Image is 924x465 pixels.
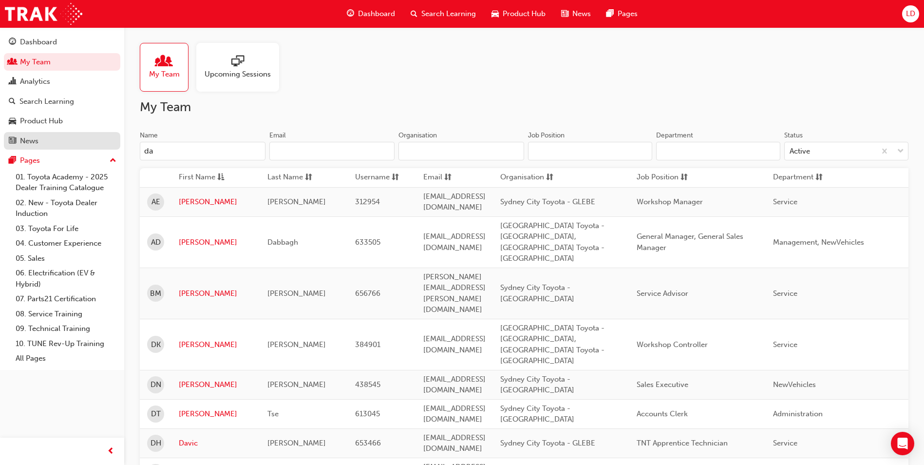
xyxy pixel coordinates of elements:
div: Name [140,131,158,140]
span: Service Advisor [637,289,688,298]
a: 02. New - Toyota Dealer Induction [12,195,120,221]
a: Upcoming Sessions [196,43,287,92]
span: pages-icon [606,8,614,20]
span: Administration [773,409,823,418]
span: news-icon [9,137,16,146]
div: Analytics [20,76,50,87]
a: [PERSON_NAME] [179,339,253,350]
a: car-iconProduct Hub [484,4,553,24]
span: people-icon [158,55,170,69]
div: Department [656,131,693,140]
span: Service [773,197,797,206]
span: [PERSON_NAME] [267,197,326,206]
div: Dashboard [20,37,57,48]
span: sessionType_ONLINE_URL-icon [231,55,244,69]
a: Analytics [4,73,120,91]
a: [PERSON_NAME] [179,237,253,248]
span: DK [151,339,161,350]
span: Pages [618,8,638,19]
input: Organisation [398,142,524,160]
span: Department [773,172,813,184]
div: Email [269,131,286,140]
span: sorting-icon [305,172,312,184]
span: guage-icon [347,8,354,20]
button: Last Namesorting-icon [267,172,321,184]
span: 613045 [355,409,380,418]
a: Search Learning [4,93,120,111]
button: First Nameasc-icon [179,172,232,184]
input: Department [656,142,780,160]
span: Sales Executive [637,380,688,389]
span: AE [151,196,160,208]
span: Username [355,172,390,184]
span: Product Hub [503,8,546,19]
a: guage-iconDashboard [339,4,403,24]
h2: My Team [140,99,908,115]
div: Job Position [528,131,565,140]
div: Active [790,146,810,157]
a: All Pages [12,351,120,366]
span: 438545 [355,380,380,389]
span: sorting-icon [546,172,553,184]
span: 653466 [355,439,381,447]
span: My Team [149,69,180,80]
div: Status [784,131,803,140]
div: News [20,136,38,147]
button: LD [902,5,919,22]
a: Davic [179,438,253,449]
span: [PERSON_NAME] [267,439,326,447]
span: DN [151,379,161,390]
span: 656766 [355,289,380,298]
div: Open Intercom Messenger [891,432,914,455]
span: [EMAIL_ADDRESS][DOMAIN_NAME] [423,433,486,453]
div: Search Learning [19,96,74,107]
a: My Team [140,43,196,92]
span: Sydney City Toyota - [GEOGRAPHIC_DATA] [500,283,574,303]
span: Service [773,439,797,447]
a: [PERSON_NAME] [179,408,253,420]
input: Job Position [528,142,652,160]
span: 384901 [355,340,380,349]
span: DT [151,408,161,420]
button: DashboardMy TeamAnalyticsSearch LearningProduct HubNews [4,31,120,152]
span: search-icon [411,8,417,20]
span: [PERSON_NAME][EMAIL_ADDRESS][PERSON_NAME][DOMAIN_NAME] [423,272,486,314]
span: DH [151,438,161,449]
span: TNT Apprentice Technician [637,439,728,447]
span: [EMAIL_ADDRESS][DOMAIN_NAME] [423,232,486,252]
span: NewVehicles [773,380,816,389]
div: Organisation [398,131,437,140]
div: Pages [20,155,40,166]
span: News [572,8,591,19]
a: Trak [5,3,82,25]
span: prev-icon [107,446,114,458]
span: down-icon [897,145,904,158]
a: Dashboard [4,33,120,51]
button: Departmentsorting-icon [773,172,827,184]
span: Upcoming Sessions [205,69,271,80]
span: General Manager, General Sales Manager [637,232,743,252]
span: [PERSON_NAME] [267,340,326,349]
span: up-icon [110,155,116,167]
span: Organisation [500,172,544,184]
button: Job Positionsorting-icon [637,172,690,184]
span: [EMAIL_ADDRESS][DOMAIN_NAME] [423,404,486,424]
span: [GEOGRAPHIC_DATA] Toyota - [GEOGRAPHIC_DATA], [GEOGRAPHIC_DATA] Toyota - [GEOGRAPHIC_DATA] [500,324,604,366]
a: [PERSON_NAME] [179,288,253,299]
span: Service [773,340,797,349]
span: news-icon [561,8,568,20]
span: sorting-icon [680,172,688,184]
a: news-iconNews [553,4,599,24]
span: [EMAIL_ADDRESS][DOMAIN_NAME] [423,375,486,395]
span: car-icon [9,117,16,126]
span: Workshop Controller [637,340,708,349]
span: Sydney City Toyota - [GEOGRAPHIC_DATA] [500,404,574,424]
a: My Team [4,53,120,71]
span: guage-icon [9,38,16,47]
span: LD [906,8,915,19]
span: Accounts Clerk [637,409,688,418]
a: 10. TUNE Rev-Up Training [12,336,120,351]
span: AD [151,237,161,248]
span: search-icon [9,97,16,106]
a: 08. Service Training [12,307,120,322]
